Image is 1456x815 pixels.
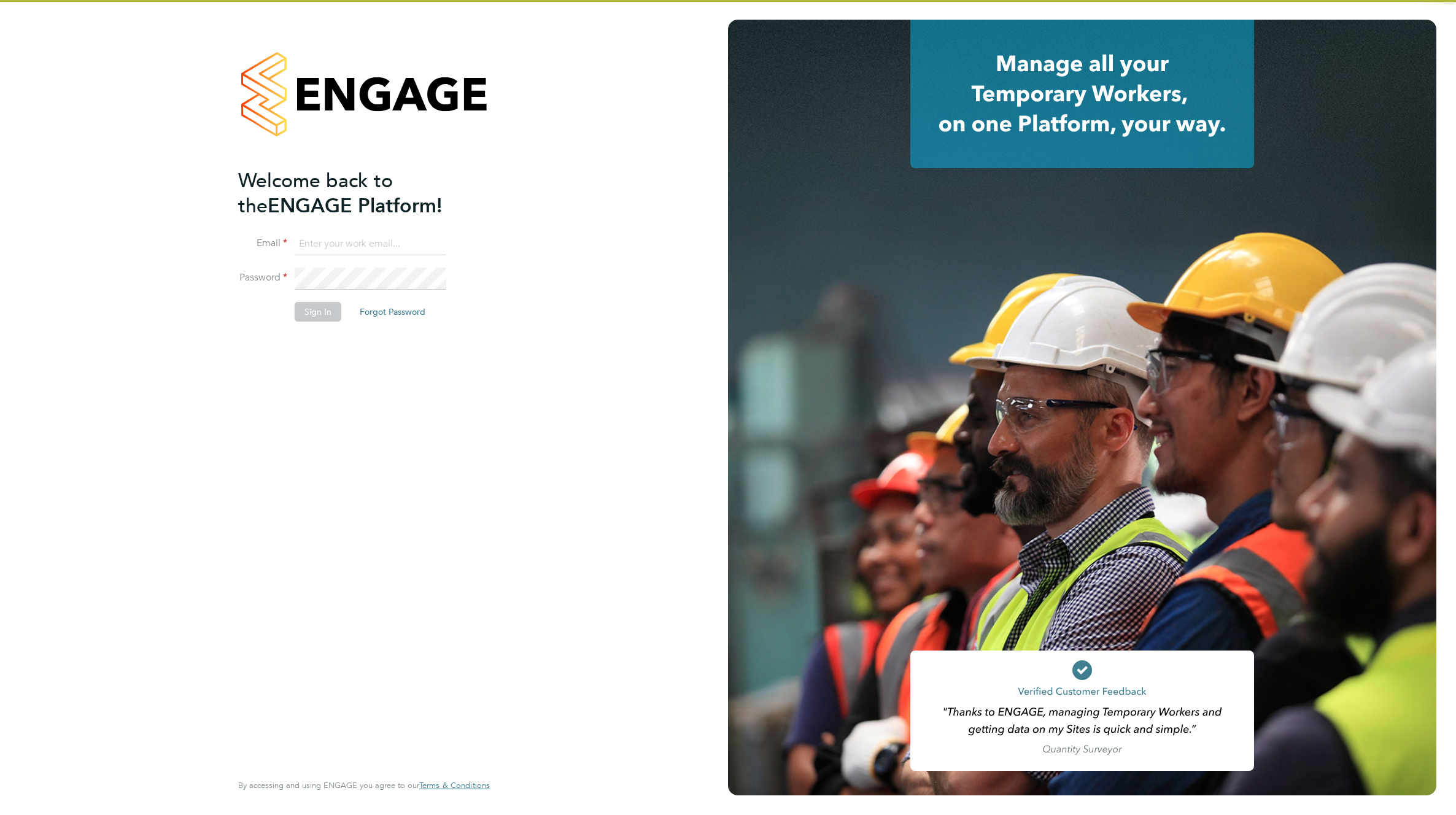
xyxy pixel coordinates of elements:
[419,781,490,790] a: Terms & Conditions
[295,233,446,255] input: Enter your work email...
[238,271,287,284] label: Password
[295,302,341,322] button: Sign In
[419,780,490,790] span: Terms & Conditions
[238,169,393,218] span: Welcome back to the
[238,237,287,250] label: Email
[238,780,490,790] span: By accessing and using ENGAGE you agree to our
[350,302,435,322] button: Forgot Password
[238,168,478,218] h2: ENGAGE Platform!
